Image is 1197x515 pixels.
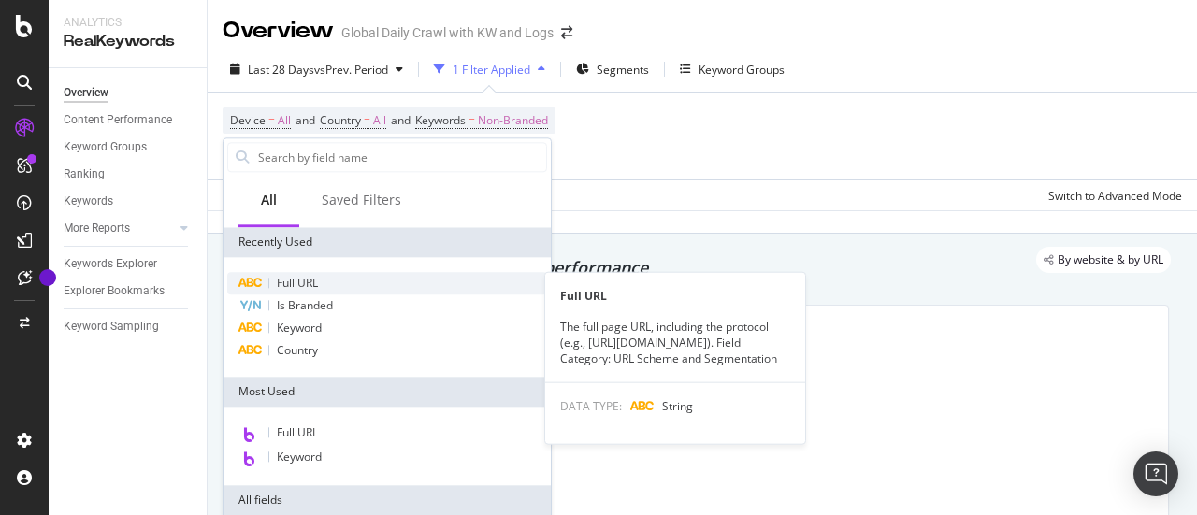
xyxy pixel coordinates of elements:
[261,191,277,209] div: All
[320,112,361,128] span: Country
[277,320,322,336] span: Keyword
[64,31,192,52] div: RealKeywords
[64,110,194,130] a: Content Performance
[415,112,466,128] span: Keywords
[224,227,551,257] div: Recently Used
[230,112,266,128] span: Device
[64,254,194,274] a: Keywords Explorer
[64,317,159,336] div: Keyword Sampling
[268,112,275,128] span: =
[391,112,411,128] span: and
[64,137,194,157] a: Keyword Groups
[314,62,388,78] span: vs Prev. Period
[64,110,172,130] div: Content Performance
[64,219,130,238] div: More Reports
[545,288,805,304] div: Full URL
[224,485,551,515] div: All fields
[64,83,194,103] a: Overview
[64,137,147,157] div: Keyword Groups
[545,319,805,366] div: The full page URL, including the protocol (e.g., [URL][DOMAIN_NAME]). Field Category: URL Scheme ...
[569,54,656,84] button: Segments
[223,15,334,47] div: Overview
[1041,180,1182,210] button: Switch to Advanced Mode
[1058,254,1163,265] span: By website & by URL
[341,23,554,42] div: Global Daily Crawl with KW and Logs
[64,15,192,31] div: Analytics
[672,54,792,84] button: Keyword Groups
[1048,188,1182,204] div: Switch to Advanced Mode
[277,424,318,440] span: Full URL
[699,62,785,78] div: Keyword Groups
[469,112,475,128] span: =
[277,449,322,465] span: Keyword
[561,26,572,39] div: arrow-right-arrow-left
[64,192,194,211] a: Keywords
[373,107,386,134] span: All
[277,342,318,358] span: Country
[64,192,113,211] div: Keywords
[560,397,622,413] span: DATA TYPE:
[64,281,165,301] div: Explorer Bookmarks
[64,165,194,184] a: Ranking
[64,317,194,336] a: Keyword Sampling
[39,269,56,286] div: Tooltip anchor
[64,165,105,184] div: Ranking
[1036,247,1171,273] div: legacy label
[453,62,530,78] div: 1 Filter Applied
[64,219,175,238] a: More Reports
[364,112,370,128] span: =
[597,62,649,78] span: Segments
[223,54,411,84] button: Last 28 DaysvsPrev. Period
[64,281,194,301] a: Explorer Bookmarks
[278,107,291,134] span: All
[426,54,553,84] button: 1 Filter Applied
[64,83,108,103] div: Overview
[296,112,315,128] span: and
[322,191,401,209] div: Saved Filters
[277,275,318,291] span: Full URL
[256,143,546,171] input: Search by field name
[478,107,548,134] span: Non-Branded
[248,62,314,78] span: Last 28 Days
[1133,451,1178,496] div: Open Intercom Messenger
[662,397,693,413] span: String
[224,377,551,407] div: Most Used
[64,254,157,274] div: Keywords Explorer
[277,297,333,313] span: Is Branded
